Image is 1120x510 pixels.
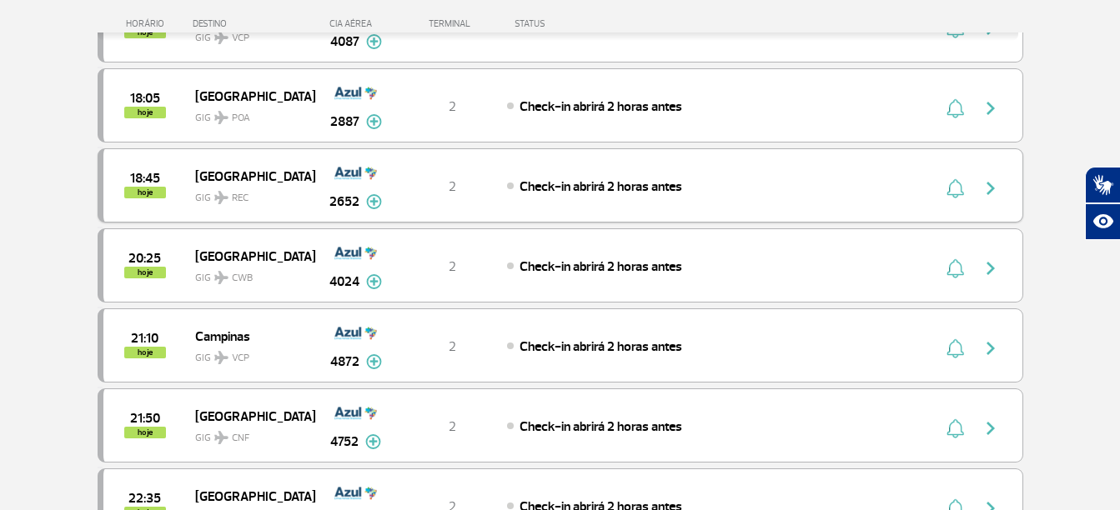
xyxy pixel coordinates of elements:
[520,418,682,435] span: Check-in abrirá 2 horas antes
[329,192,359,212] span: 2652
[1085,203,1120,240] button: Abrir recursos assistivos.
[232,351,249,366] span: VCP
[214,271,229,284] img: destiny_airplane.svg
[232,271,253,286] span: CWB
[520,98,682,115] span: Check-in abrirá 2 horas antes
[520,258,682,275] span: Check-in abrirá 2 horas antes
[520,338,682,355] span: Check-in abrirá 2 horas antes
[195,182,302,206] span: GIG
[449,98,456,115] span: 2
[195,102,302,126] span: GIG
[947,418,964,438] img: sino-painel-voo.svg
[195,325,302,347] span: Campinas
[947,178,964,198] img: sino-painel-voo.svg
[214,351,229,364] img: destiny_airplane.svg
[366,34,382,49] img: mais-info-painel-voo.svg
[506,18,642,29] div: STATUS
[330,32,359,52] span: 4087
[1085,167,1120,203] button: Abrir tradutor de língua de sinais.
[981,338,1001,358] img: seta-direita-painel-voo.svg
[449,178,456,195] span: 2
[195,85,302,107] span: [GEOGRAPHIC_DATA]
[981,258,1001,278] img: seta-direita-painel-voo.svg
[214,191,229,204] img: destiny_airplane.svg
[232,431,249,446] span: CNF
[314,18,398,29] div: CIA AÉREA
[103,18,193,29] div: HORÁRIO
[947,258,964,278] img: sino-painel-voo.svg
[130,172,160,184] span: 2025-09-26 18:45:00
[195,485,302,507] span: [GEOGRAPHIC_DATA]
[130,412,160,424] span: 2025-09-26 21:50:00
[232,191,249,206] span: REC
[193,18,314,29] div: DESTINO
[131,332,158,344] span: 2025-09-26 21:10:00
[366,114,382,129] img: mais-info-painel-voo.svg
[195,245,302,267] span: [GEOGRAPHIC_DATA]
[365,434,381,449] img: mais-info-painel-voo.svg
[128,492,161,504] span: 2025-09-26 22:35:00
[214,431,229,444] img: destiny_airplane.svg
[449,258,456,275] span: 2
[232,111,250,126] span: POA
[981,418,1001,438] img: seta-direita-painel-voo.svg
[128,252,161,264] span: 2025-09-26 20:25:00
[981,178,1001,198] img: seta-direita-painel-voo.svg
[195,262,302,286] span: GIG
[449,418,456,435] span: 2
[195,405,302,427] span: [GEOGRAPHIC_DATA]
[366,274,382,289] img: mais-info-painel-voo.svg
[520,178,682,195] span: Check-in abrirá 2 horas antes
[1085,167,1120,240] div: Plugin de acessibilidade da Hand Talk.
[195,165,302,187] span: [GEOGRAPHIC_DATA]
[330,352,359,372] span: 4872
[947,338,964,358] img: sino-painel-voo.svg
[124,107,166,118] span: hoje
[130,92,160,104] span: 2025-09-26 18:05:00
[124,347,166,358] span: hoje
[398,18,506,29] div: TERMINAL
[195,422,302,446] span: GIG
[449,338,456,355] span: 2
[947,98,964,118] img: sino-painel-voo.svg
[366,194,382,209] img: mais-info-painel-voo.svg
[981,98,1001,118] img: seta-direita-painel-voo.svg
[195,342,302,366] span: GIG
[124,267,166,278] span: hoje
[330,432,359,452] span: 4752
[124,187,166,198] span: hoje
[124,427,166,438] span: hoje
[329,272,359,292] span: 4024
[214,111,229,124] img: destiny_airplane.svg
[330,112,359,132] span: 2887
[366,354,382,369] img: mais-info-painel-voo.svg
